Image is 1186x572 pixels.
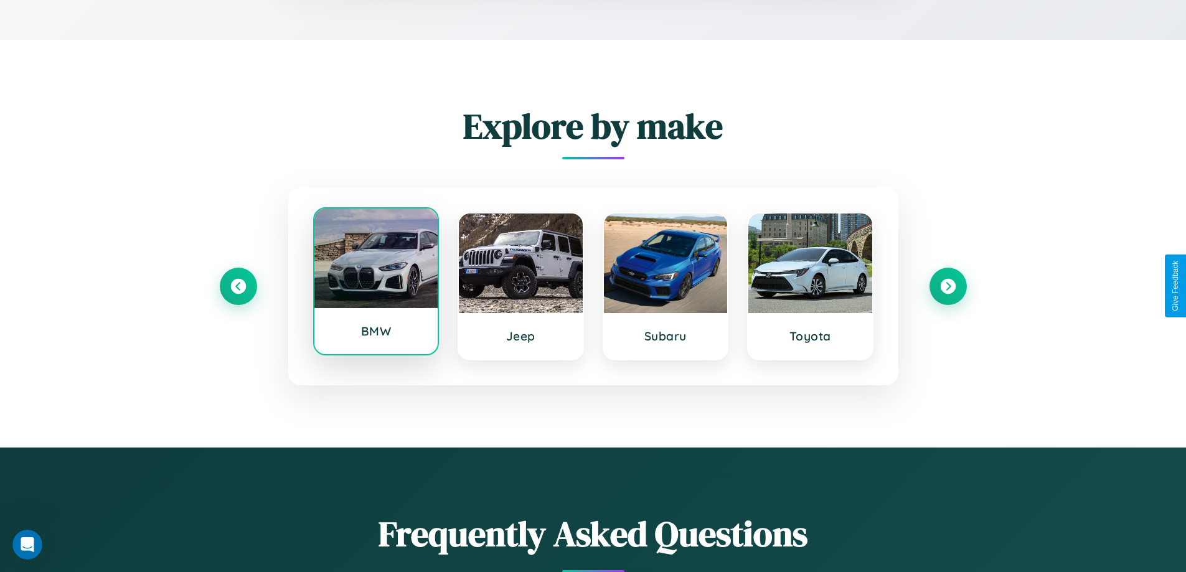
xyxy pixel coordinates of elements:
[220,510,967,558] h2: Frequently Asked Questions
[12,530,42,560] iframe: Intercom live chat
[1171,261,1180,311] div: Give Feedback
[471,329,570,344] h3: Jeep
[761,329,860,344] h3: Toyota
[327,324,426,339] h3: BMW
[616,329,715,344] h3: Subaru
[220,102,967,150] h2: Explore by make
